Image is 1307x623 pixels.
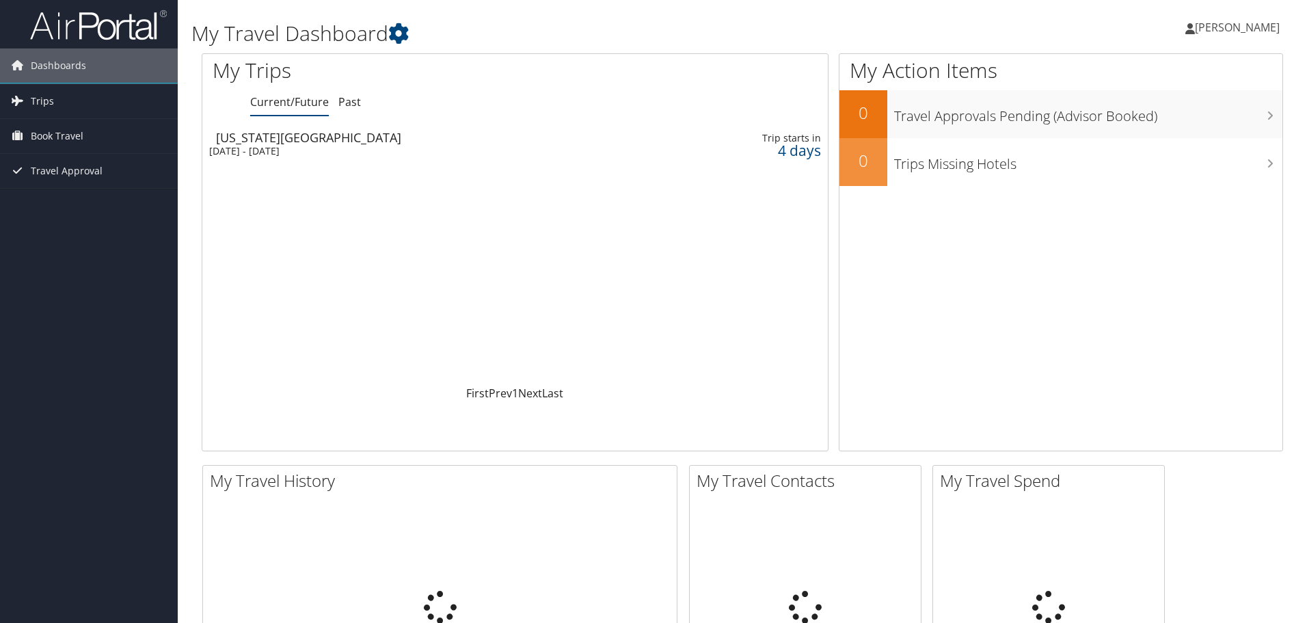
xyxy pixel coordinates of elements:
a: Next [518,386,542,401]
h2: 0 [839,149,887,172]
a: Past [338,94,361,109]
h1: My Travel Dashboard [191,19,926,48]
span: Dashboards [31,49,86,83]
span: [PERSON_NAME] [1195,20,1280,35]
h2: My Travel Spend [940,469,1164,492]
h2: My Travel Contacts [697,469,921,492]
span: Book Travel [31,119,83,153]
div: [US_STATE][GEOGRAPHIC_DATA] [216,131,606,144]
div: 4 days [683,144,821,157]
h3: Travel Approvals Pending (Advisor Booked) [894,100,1282,126]
a: 0Travel Approvals Pending (Advisor Booked) [839,90,1282,138]
a: Current/Future [250,94,329,109]
h1: My Trips [213,56,557,85]
img: airportal-logo.png [30,9,167,41]
h1: My Action Items [839,56,1282,85]
a: Last [542,386,563,401]
h2: My Travel History [210,469,677,492]
div: Trip starts in [683,132,821,144]
span: Travel Approval [31,154,103,188]
h3: Trips Missing Hotels [894,148,1282,174]
div: [DATE] - [DATE] [209,145,599,157]
h2: 0 [839,101,887,124]
a: [PERSON_NAME] [1185,7,1293,48]
a: 0Trips Missing Hotels [839,138,1282,186]
a: First [466,386,489,401]
span: Trips [31,84,54,118]
a: 1 [512,386,518,401]
a: Prev [489,386,512,401]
